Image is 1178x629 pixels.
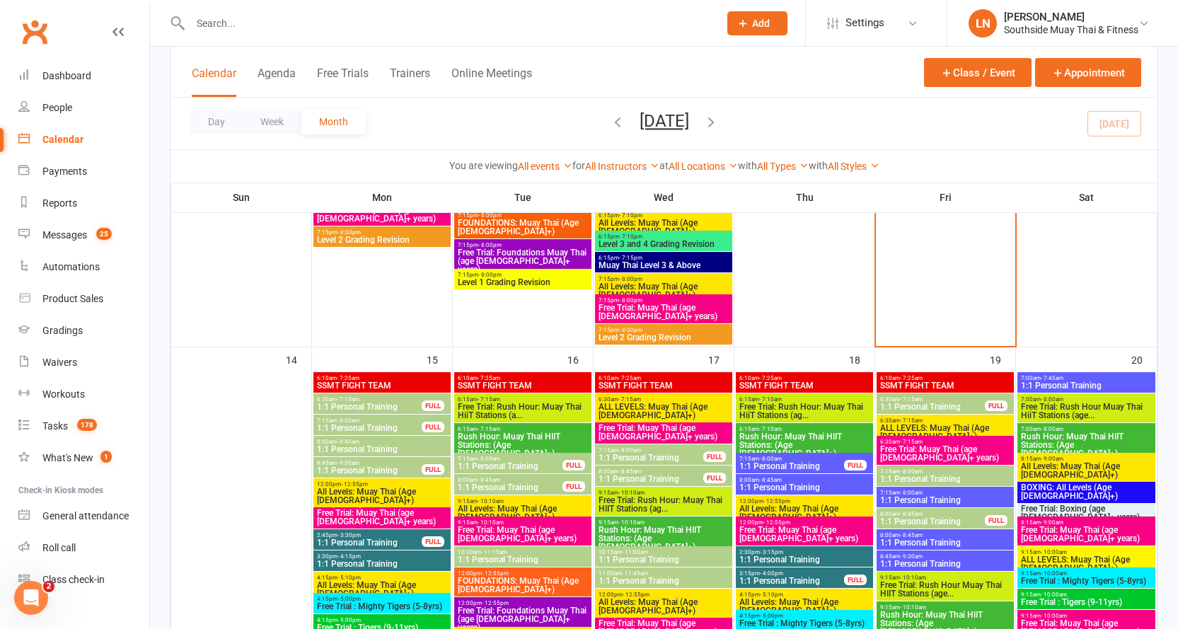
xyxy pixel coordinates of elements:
span: 6:10am [598,375,729,381]
span: All Levels: Muay Thai (Age [DEMOGRAPHIC_DATA]+) [739,504,870,521]
span: SSMT FIGHT TEAM [316,381,448,390]
a: All Types [757,161,809,172]
div: FULL [703,473,726,483]
span: 9:15am [598,519,729,526]
iframe: Intercom live chat [14,581,48,615]
span: - 10:00am [1041,570,1067,577]
button: Online Meetings [451,67,532,97]
span: 9:15am [457,498,589,504]
span: - 12:55pm [763,519,790,526]
span: 6:15am [739,426,870,432]
a: Roll call [18,532,149,564]
span: - 8:00am [618,447,641,454]
span: 6:15am [739,396,870,403]
button: Agenda [258,67,296,97]
span: Rush Hour: Muay Thai HIIT Stations: (Age [DEMOGRAPHIC_DATA]+) [457,432,589,458]
a: Messages 25 [18,219,149,251]
span: 6:10am [739,375,870,381]
span: SSMT FIGHT TEAM [739,381,870,390]
span: - 11:00am [622,549,648,555]
span: 1:1 Personal Training [457,555,589,564]
span: 2:30pm [739,549,870,555]
span: - 8:00pm [478,212,502,219]
span: 8:00am [879,511,986,517]
span: - 3:30pm [337,532,361,538]
span: All Levels: Muay Thai (Age [DEMOGRAPHIC_DATA]+) [1020,462,1153,479]
span: Free Trial : Tigers (9-11yrs) [1020,598,1153,606]
span: 12:00pm [457,600,589,606]
span: 7:15pm [457,212,589,219]
span: 4:15pm [316,575,448,581]
a: Automations [18,251,149,283]
div: [PERSON_NAME] [1004,11,1138,23]
a: All Styles [828,161,879,172]
span: - 8:00am [1041,426,1063,432]
span: - 9:30am [900,553,923,560]
span: 7:15am [739,456,845,462]
span: 1:1 Personal Training [879,538,1011,547]
span: 2 [43,581,54,592]
span: 11:00am [598,570,729,577]
div: FULL [562,460,585,471]
a: Calendar [18,124,149,156]
div: Reports [42,197,77,209]
span: 9:15am [1020,549,1153,555]
span: 7:15pm [457,242,589,248]
a: Dashboard [18,60,149,92]
div: Roll call [42,542,76,553]
div: 16 [567,347,593,371]
span: - 9:00am [1041,456,1063,462]
span: 6:10am [879,375,1011,381]
a: What's New1 [18,442,149,474]
span: All Levels: Muay Thai (Age [DEMOGRAPHIC_DATA]+) [598,598,729,615]
div: 15 [427,347,452,371]
span: 1:1 Personal Training [598,454,704,462]
span: 1:1 Personal Training [1020,381,1153,390]
button: Appointment [1035,58,1141,87]
span: - 12:55pm [763,498,790,504]
span: - 10:10am [900,575,926,581]
span: - 7:25am [478,375,500,381]
span: 8:15am [1020,519,1153,526]
span: 12:00pm [598,592,729,598]
span: 6:10am [316,375,448,381]
th: Sun [171,183,312,212]
span: 6:15pm [598,255,729,261]
span: - 7:25am [618,375,641,381]
span: - 12:55pm [482,600,509,606]
a: General attendance kiosk mode [18,500,149,532]
span: 1:1 Personal Training [879,560,1011,568]
span: Free Trial: Muay Thai (age [DEMOGRAPHIC_DATA]+ years) [879,445,1011,462]
span: 6:30am [879,396,986,403]
th: Fri [875,183,1016,212]
span: - 3:15pm [760,549,783,555]
span: - 7:15am [618,396,641,403]
span: - 8:00am [1041,396,1063,403]
span: Free Trial: Muay Thai (age [DEMOGRAPHIC_DATA]+ years) [598,424,729,441]
span: Free Trial : Mighty Tigers (5-8yrs) [1020,577,1153,585]
a: Payments [18,156,149,187]
span: 6:30am [316,396,422,403]
span: 1:1 Personal Training [879,403,986,411]
span: - 11:45am [622,570,648,577]
span: - 4:00pm [760,570,783,577]
span: 6:15pm [598,233,729,240]
span: ALL LEVELS: Muay Thai (Age [DEMOGRAPHIC_DATA]+) [1020,555,1153,572]
span: 1:1 Personal Training [879,496,1011,504]
div: FULL [985,400,1007,411]
span: 8:15am [1020,456,1153,462]
button: Week [243,109,301,134]
div: People [42,102,72,113]
span: Free Trial: Muay Thai (age [DEMOGRAPHIC_DATA]+ years) [457,526,589,543]
button: Add [727,11,787,35]
span: 10:15am [598,549,729,555]
a: Waivers [18,347,149,379]
span: 3:15pm [739,570,845,577]
span: 7:15pm [316,229,448,236]
span: 1:1 Personal Training [739,555,870,564]
span: - 7:15am [478,396,500,403]
div: Payments [42,166,87,177]
span: 7:00am [1020,375,1153,381]
span: 6:10am [457,375,589,381]
span: - 5:00pm [337,596,361,602]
